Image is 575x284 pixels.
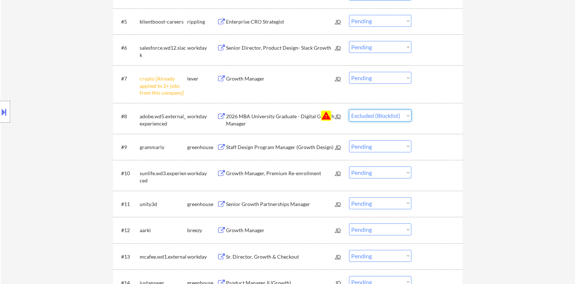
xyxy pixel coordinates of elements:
div: greenhouse [187,201,217,208]
div: JD [335,110,342,123]
div: JD [335,223,342,236]
div: #13 [121,253,134,260]
div: klientboost-careers [140,18,187,25]
div: 2026 MBA University Graduate - Digital Growth Manager [226,113,336,127]
div: sunlife.wd3.experienced [140,170,187,184]
div: breezy [187,227,217,234]
div: unity3d [140,201,187,208]
div: JD [335,15,342,28]
div: #5 [121,18,134,25]
div: JD [335,140,342,153]
div: workday [187,113,217,120]
div: adobe.wd5.external_experienced [140,113,187,127]
div: Senior Growth Partnerships Manager [226,201,336,208]
div: JD [335,197,342,210]
div: JD [335,250,342,263]
div: Enterprise CRO Strategist [226,18,336,25]
div: Senior Director, Product Design- Slack Growth [226,44,336,52]
div: workday [187,253,217,260]
div: Sr. Director, Growth & Checkout [226,253,336,260]
div: rippling [187,18,217,25]
div: JD [335,166,342,180]
div: crypto [Already applied to 2+ jobs from this company] [140,75,187,96]
div: Growth Manager, Premium Re-enrollment [226,170,336,177]
div: lever [187,75,217,82]
div: grammarly [140,144,187,151]
div: #12 [121,227,134,234]
div: Growth Manager [226,75,336,82]
div: JD [335,72,342,85]
div: Staff Design Program Manager (Growth Design) [226,144,336,151]
div: salesforce.wd12.slack [140,44,187,58]
div: aarki [140,227,187,234]
div: workday [187,170,217,177]
div: greenhouse [187,144,217,151]
div: Growth Manager [226,227,336,234]
div: #11 [121,201,134,208]
div: JD [335,41,342,54]
div: workday [187,44,217,52]
div: mcafee.wd1.external [140,253,187,260]
button: warning [321,111,331,121]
